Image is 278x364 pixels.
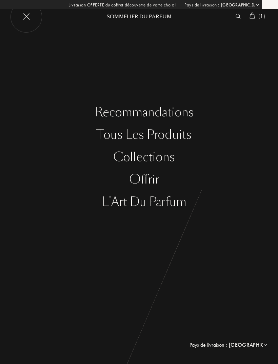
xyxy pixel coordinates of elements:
[10,67,278,75] a: S'inscrire
[10,150,278,164] a: Collections
[10,128,278,142] a: Tous les produits
[184,2,219,8] span: Pays de livraison :
[10,195,278,209] a: L'Art du Parfum
[10,1,42,33] img: burger_white_close.png
[10,173,278,187] a: Offrir
[250,13,255,19] img: cart_white.svg
[10,106,278,119] a: Recommandations
[98,13,180,20] div: Sommelier du Parfum
[258,13,265,20] span: ( 1 )
[236,14,241,19] img: search_icn_white.svg
[190,341,227,349] span: Pays de livraison :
